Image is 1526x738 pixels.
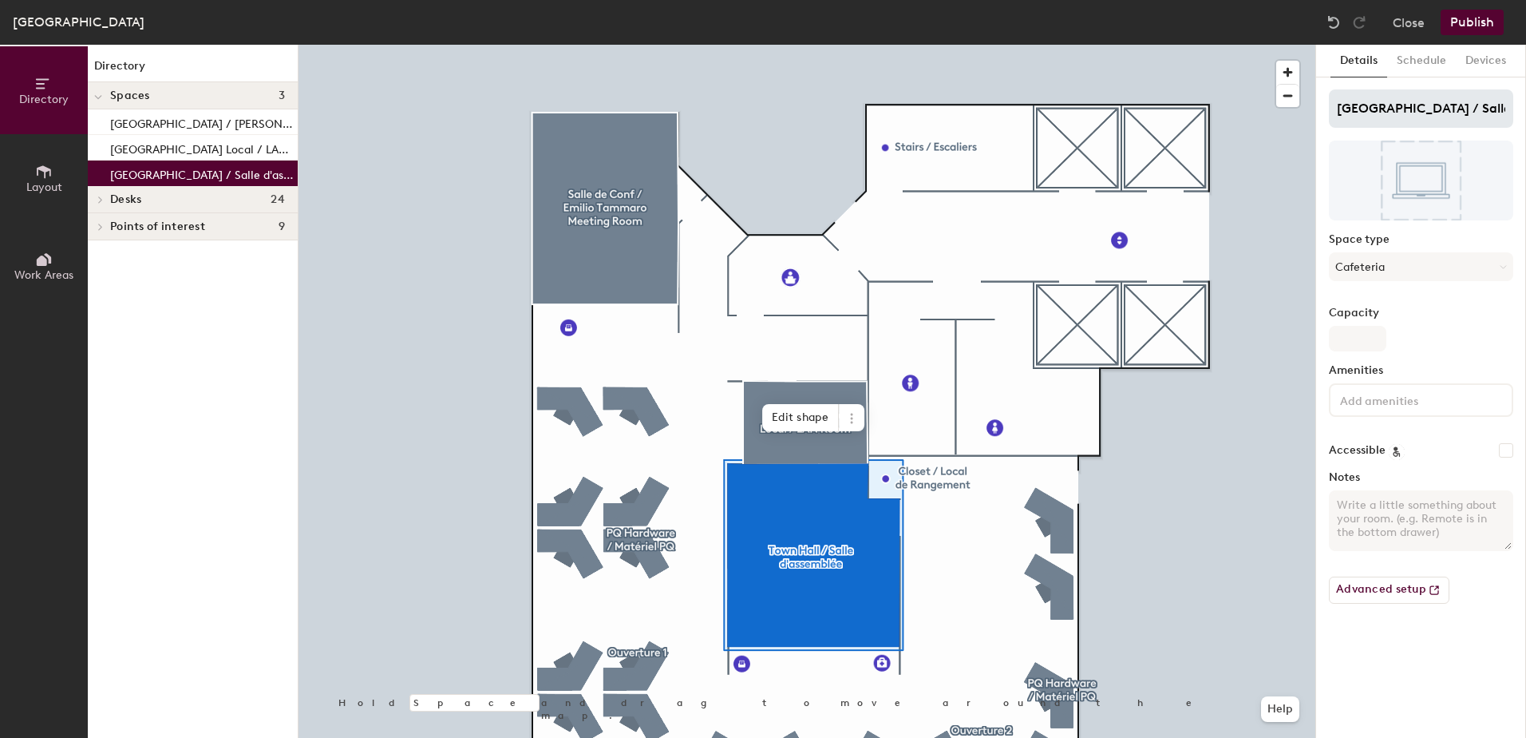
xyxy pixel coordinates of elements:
span: 3 [279,89,285,102]
span: Desks [110,193,141,206]
button: Details [1330,45,1387,77]
label: Notes [1329,471,1513,484]
img: The space named Town Hall / Salle d'assemblée [1329,141,1513,220]
button: Cafeteria [1329,252,1513,281]
label: Accessible [1329,444,1386,457]
img: Redo [1351,14,1367,30]
button: Help [1261,696,1299,722]
label: Space type [1329,233,1513,246]
span: Points of interest [110,220,205,233]
button: Advanced setup [1329,577,1449,604]
p: [GEOGRAPHIC_DATA] / Salle d'assemblée [110,164,295,182]
span: Layout [26,181,62,194]
button: Devices [1456,45,1516,77]
label: Capacity [1329,307,1513,319]
img: Undo [1326,14,1342,30]
div: [GEOGRAPHIC_DATA] [13,12,144,32]
span: Work Areas [14,268,73,282]
span: Spaces [110,89,150,102]
span: 24 [271,193,285,206]
button: Schedule [1387,45,1456,77]
span: Edit shape [762,404,839,431]
button: Publish [1441,10,1504,35]
span: 9 [279,220,285,233]
p: [GEOGRAPHIC_DATA] Local / LAN Room [110,138,295,157]
h1: Directory [88,58,298,82]
span: Directory [19,93,69,106]
label: Amenities [1329,364,1513,377]
p: [GEOGRAPHIC_DATA] / [PERSON_NAME] Meeting Room [110,113,295,131]
input: Add amenities [1337,390,1481,409]
button: Close [1393,10,1425,35]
